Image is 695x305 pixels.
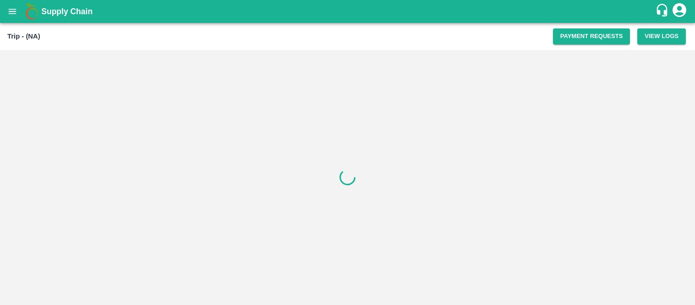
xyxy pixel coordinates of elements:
[655,3,671,20] div: customer-support
[637,28,686,44] button: View Logs
[41,5,655,18] a: Supply Chain
[7,33,40,40] b: Trip - (NA)
[23,2,41,21] img: logo
[671,2,688,21] div: account of current user
[553,28,630,44] button: Payment Requests
[41,7,93,16] b: Supply Chain
[2,1,23,22] button: open drawer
